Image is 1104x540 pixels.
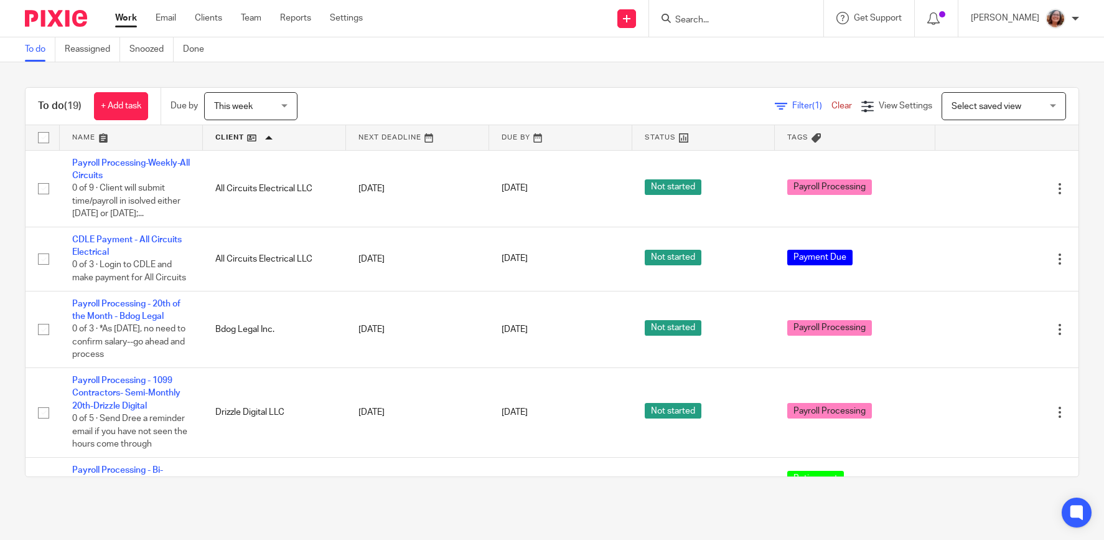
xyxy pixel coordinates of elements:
span: Not started [645,179,701,195]
span: 0 of 9 · Client will submit time/payroll in isolved either [DATE] or [DATE];... [72,184,180,218]
span: View Settings [879,102,932,110]
span: (19) [64,101,82,111]
span: Select saved view [952,102,1021,111]
input: Search [674,15,786,26]
a: Clients [195,12,222,24]
a: CDLE Payment - All Circuits Electrical [72,235,182,257]
a: Payroll Processing - 20th of the Month - Bdog Legal [72,300,180,321]
span: Payroll Processing [787,179,872,195]
span: (1) [812,102,822,110]
a: Payroll Processing - Bi-Weekly - Family Home Health [72,466,188,487]
span: Payroll Processing [787,320,872,336]
span: Payroll Processing [787,403,872,419]
span: Retirement [787,471,844,486]
span: 0 of 5 · Send Dree a reminder email if you have not seen the hours come through [72,414,187,448]
span: Payment Due [787,250,853,265]
a: Payroll Processing - 1099 Contractors- Semi-Monthly 20th-Drizzle Digital [72,376,180,410]
td: [DATE] [346,150,489,227]
span: Tags [787,134,808,141]
td: [DATE] [346,291,489,367]
a: Snoozed [129,37,174,62]
a: Settings [330,12,363,24]
td: All Circuits Electrical LLC [203,227,346,291]
span: Not started [645,320,701,336]
td: [DATE] [346,457,489,521]
td: Drizzle Digital LLC [203,368,346,458]
span: [DATE] [502,255,528,263]
span: Not started [645,403,701,419]
td: Family Home Health LLC [203,457,346,521]
h1: To do [38,100,82,113]
td: Bdog Legal Inc. [203,291,346,367]
a: Done [183,37,213,62]
a: Clear [831,102,852,110]
a: Payroll Processing-Weekly-All Circuits [72,159,190,180]
span: Filter [792,102,831,110]
a: Reports [280,12,311,24]
img: LB%20Reg%20Headshot%208-2-23.jpg [1046,9,1065,29]
span: [DATE] [502,325,528,334]
a: To do [25,37,55,62]
span: 0 of 3 · *As [DATE], no need to confirm salary--go ahead and process [72,325,185,359]
a: Work [115,12,137,24]
a: Reassigned [65,37,120,62]
td: [DATE] [346,227,489,291]
img: Pixie [25,10,87,27]
td: [DATE] [346,368,489,458]
span: Get Support [854,14,902,22]
a: + Add task [94,92,148,120]
span: [DATE] [502,408,528,417]
span: This week [214,102,253,111]
td: All Circuits Electrical LLC [203,150,346,227]
a: Email [156,12,176,24]
span: 0 of 3 · Login to CDLE and make payment for All Circuits [72,261,186,283]
span: Not started [645,250,701,265]
a: Team [241,12,261,24]
p: Due by [171,100,198,112]
p: [PERSON_NAME] [971,12,1039,24]
span: [DATE] [502,184,528,193]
